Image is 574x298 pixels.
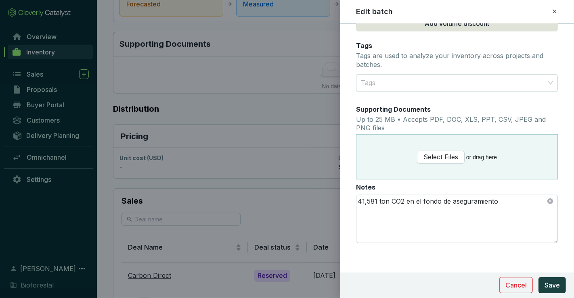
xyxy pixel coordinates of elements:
[356,52,558,69] p: Tags are used to analyze your inventory across projects and batches.
[356,41,372,50] label: Tags
[545,280,560,290] span: Save
[425,19,489,28] span: Add volume discount
[538,277,566,293] button: Save
[356,105,431,114] label: Supporting Documents
[356,195,557,243] textarea: 41,581 ton CO2 en el fondo de aseguramiento
[356,15,558,31] button: Add volume discount
[356,6,393,17] h2: Edit batch
[505,280,527,290] span: Cancel
[417,151,497,164] span: or drag here
[417,151,465,164] button: Select Files
[356,115,558,133] p: Up to 25 MB • Accepts PDF, DOC, XLS, PPT, CSV, JPEG and PNG files
[499,277,533,293] button: Cancel
[423,152,458,162] span: Select Files
[547,198,553,204] button: close-circle
[356,183,375,192] label: Notes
